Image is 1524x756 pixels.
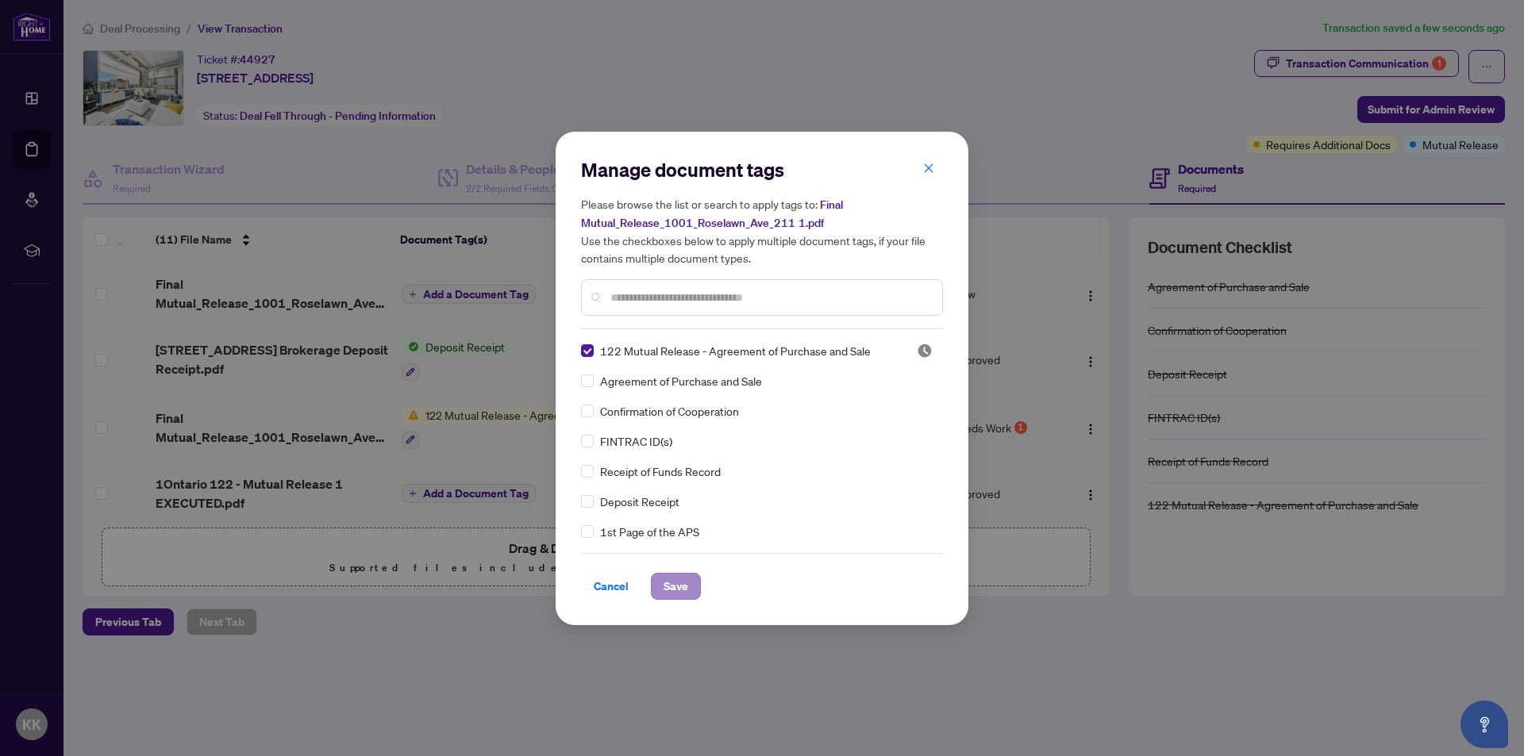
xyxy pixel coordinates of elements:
button: Open asap [1460,700,1508,748]
span: Receipt of Funds Record [600,462,721,480]
span: 122 Mutual Release - Agreement of Purchase and Sale [600,342,871,359]
span: close [923,163,934,174]
span: FINTRAC ID(s) [600,432,672,450]
span: Pending Review [917,343,933,359]
h5: Please browse the list or search to apply tags to: Use the checkboxes below to apply multiple doc... [581,195,943,267]
span: Cancel [594,574,629,599]
span: Deposit Receipt [600,493,679,510]
button: Save [651,573,701,600]
span: Agreement of Purchase and Sale [600,372,762,390]
img: status [917,343,933,359]
span: Confirmation of Cooperation [600,402,739,420]
button: Cancel [581,573,641,600]
span: Save [664,574,688,599]
span: 1st Page of the APS [600,523,699,540]
h2: Manage document tags [581,157,943,182]
span: Final Mutual_Release_1001_Roselawn_Ave_211 1.pdf [581,198,843,230]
